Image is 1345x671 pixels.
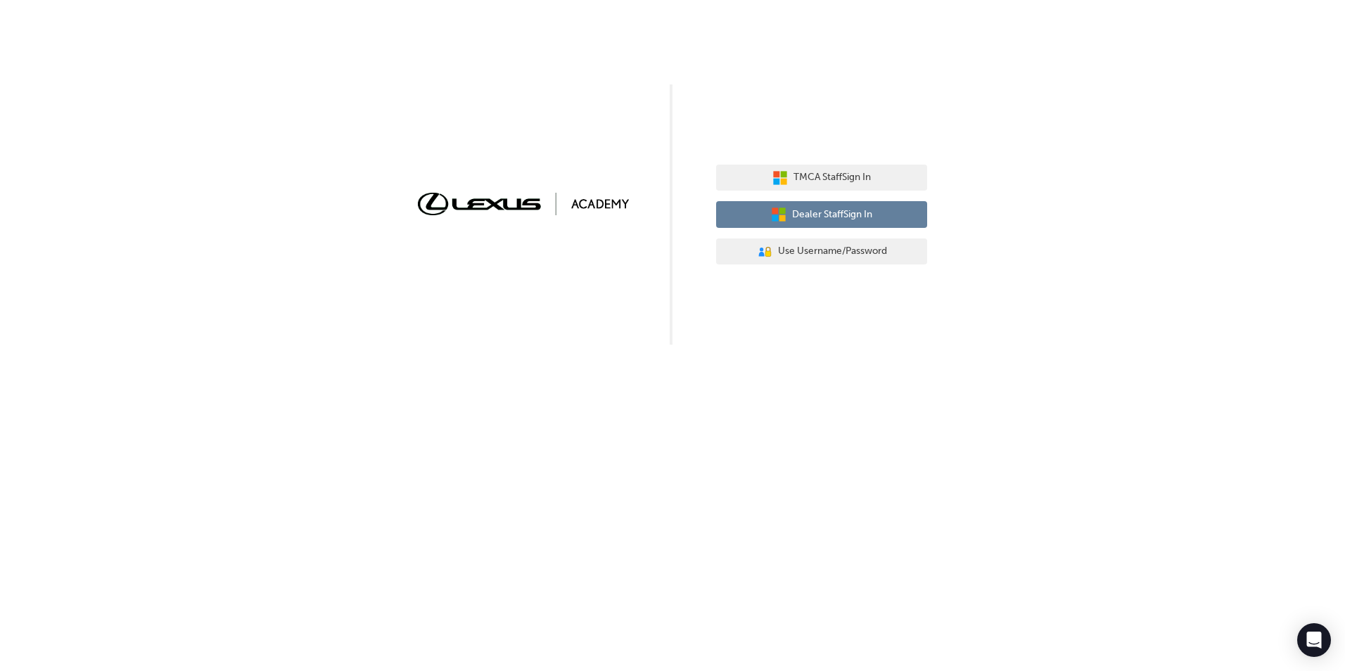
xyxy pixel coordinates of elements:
span: Use Username/Password [778,243,887,260]
img: Trak [418,193,629,215]
button: TMCA StaffSign In [716,165,927,191]
div: Open Intercom Messenger [1297,623,1331,657]
span: Dealer Staff Sign In [792,207,872,223]
button: Use Username/Password [716,238,927,265]
button: Dealer StaffSign In [716,201,927,228]
span: TMCA Staff Sign In [793,170,871,186]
